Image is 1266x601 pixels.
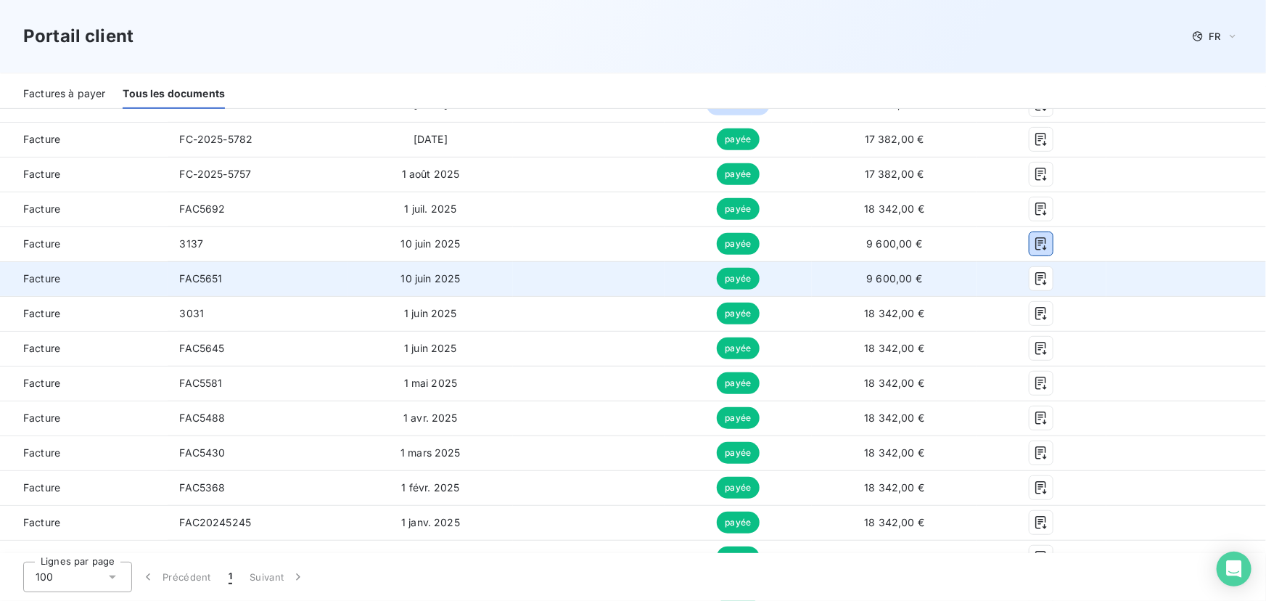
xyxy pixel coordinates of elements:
[401,272,461,285] span: 10 juin 2025
[12,550,156,565] span: Facture
[36,570,53,584] span: 100
[179,342,224,354] span: FAC5645
[229,570,232,584] span: 1
[12,446,156,460] span: Facture
[864,203,924,215] span: 18 342,00 €
[123,78,225,109] div: Tous les documents
[179,168,251,180] span: FC-2025-5757
[179,551,250,563] span: FAC20245166
[717,128,760,150] span: payée
[864,377,924,389] span: 18 342,00 €
[414,98,448,110] span: [DATE]
[402,168,460,180] span: 1 août 2025
[12,132,156,147] span: Facture
[132,562,220,592] button: Précédent
[404,307,457,319] span: 1 juin 2025
[12,306,156,321] span: Facture
[23,78,105,109] div: Factures à payer
[404,342,457,354] span: 1 juin 2025
[864,412,924,424] span: 18 342,00 €
[12,515,156,530] span: Facture
[717,338,760,359] span: payée
[12,167,156,181] span: Facture
[179,98,252,110] span: FC-2025-5825
[865,168,924,180] span: 17 382,00 €
[717,303,760,324] span: payée
[179,272,222,285] span: FAC5651
[717,198,760,220] span: payée
[864,446,924,459] span: 18 342,00 €
[1209,30,1221,42] span: FR
[864,551,924,563] span: 18 342,00 €
[12,271,156,286] span: Facture
[12,237,156,251] span: Facture
[179,307,204,319] span: 3031
[241,562,314,592] button: Suivant
[717,372,760,394] span: payée
[220,562,241,592] button: 1
[179,516,251,528] span: FAC20245245
[179,446,225,459] span: FAC5430
[1217,552,1251,586] div: Open Intercom Messenger
[866,272,922,285] span: 9 600,00 €
[179,203,225,215] span: FAC5692
[401,551,460,563] span: 1 déc. 2024
[717,512,760,533] span: payée
[404,377,458,389] span: 1 mai 2025
[864,516,924,528] span: 18 342,00 €
[864,307,924,319] span: 18 342,00 €
[717,163,760,185] span: payée
[23,23,133,49] h3: Portail client
[717,477,760,499] span: payée
[401,237,461,250] span: 10 juin 2025
[12,411,156,425] span: Facture
[717,407,760,429] span: payée
[179,377,222,389] span: FAC5581
[179,237,203,250] span: 3137
[717,233,760,255] span: payée
[717,442,760,464] span: payée
[400,446,461,459] span: 1 mars 2025
[864,481,924,494] span: 18 342,00 €
[864,342,924,354] span: 18 342,00 €
[414,133,448,145] span: [DATE]
[12,376,156,391] span: Facture
[12,341,156,356] span: Facture
[402,481,460,494] span: 1 févr. 2025
[403,412,458,424] span: 1 avr. 2025
[179,412,225,424] span: FAC5488
[717,547,760,568] span: payée
[865,98,924,110] span: 17 382,00 €
[866,237,922,250] span: 9 600,00 €
[179,133,252,145] span: FC-2025-5782
[179,481,225,494] span: FAC5368
[401,516,460,528] span: 1 janv. 2025
[12,481,156,495] span: Facture
[405,203,457,215] span: 1 juil. 2025
[12,202,156,216] span: Facture
[865,133,924,145] span: 17 382,00 €
[717,268,760,290] span: payée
